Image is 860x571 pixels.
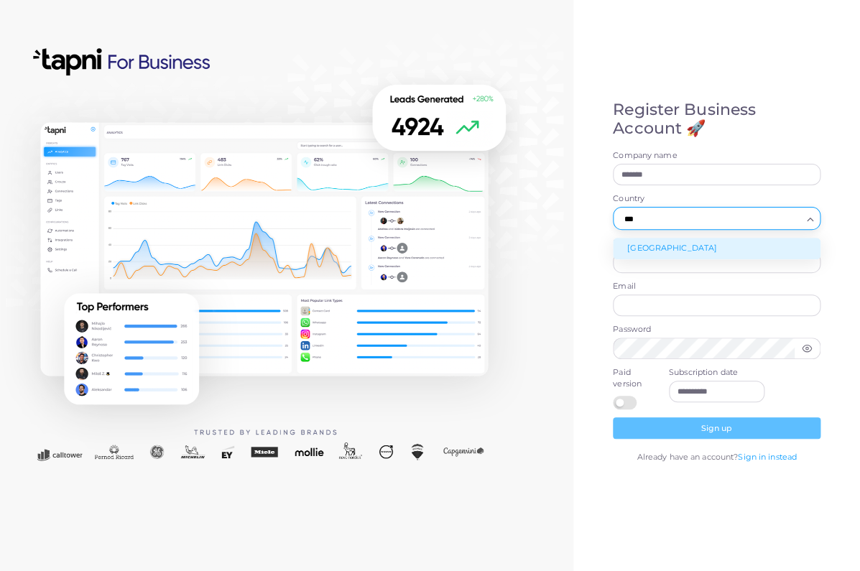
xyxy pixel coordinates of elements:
[637,452,738,462] span: Already have an account?
[613,281,820,292] label: Email
[613,417,820,439] button: Sign up
[613,238,820,259] li: [GEOGRAPHIC_DATA]
[619,211,801,227] input: Search for option
[669,367,765,379] label: Subscription date
[613,324,820,335] label: Password
[613,207,820,230] div: Search for option
[613,193,820,205] label: Country
[613,150,820,162] label: Company name
[738,452,797,462] a: Sign in instead
[613,367,653,390] label: Paid version
[613,101,820,139] h4: Register Business Account 🚀
[613,238,820,249] label: Full Name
